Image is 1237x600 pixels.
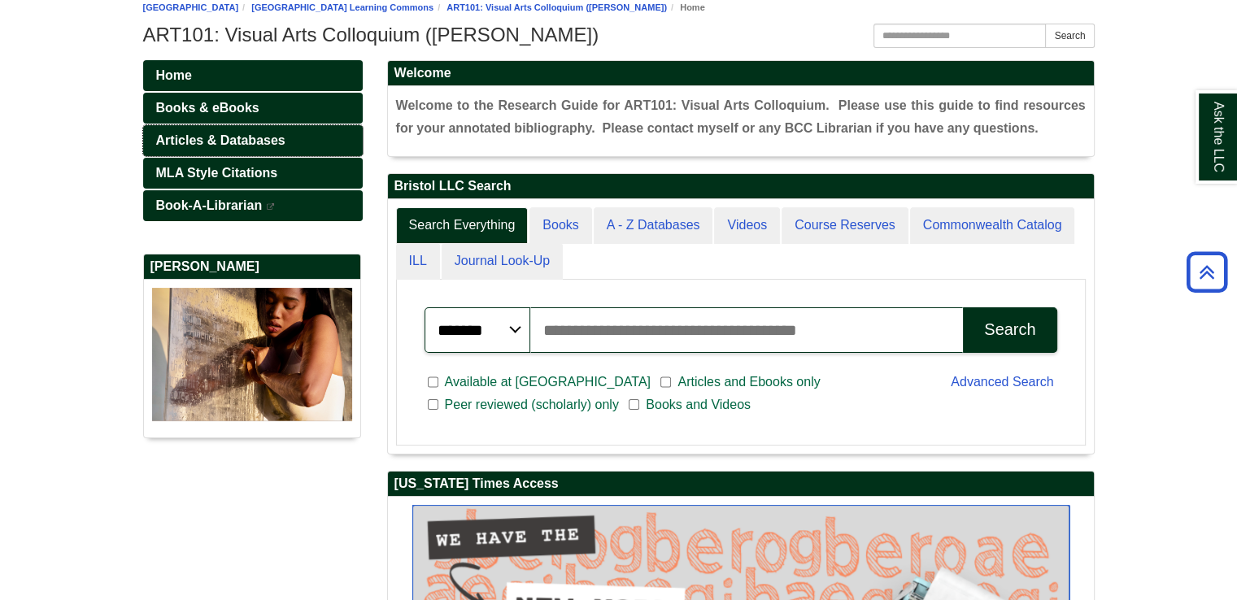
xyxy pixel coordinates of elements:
[143,2,239,12] a: [GEOGRAPHIC_DATA]
[396,207,529,244] a: Search Everything
[396,98,1086,135] span: Welcome to the Research Guide for ART101: Visual Arts Colloquium. Please use this guide to find r...
[629,398,639,412] input: Books and Videos
[963,307,1056,353] button: Search
[951,375,1053,389] a: Advanced Search
[388,61,1094,86] h2: Welcome
[143,158,363,189] a: MLA Style Citations
[156,68,192,82] span: Home
[438,372,657,392] span: Available at [GEOGRAPHIC_DATA]
[910,207,1075,244] a: Commonwealth Catalog
[639,395,757,415] span: Books and Videos
[156,101,259,115] span: Books & eBooks
[266,203,276,211] i: This link opens in a new window
[144,254,360,280] h2: [PERSON_NAME]
[156,166,278,180] span: MLA Style Citations
[388,472,1094,497] h2: [US_STATE] Times Access
[438,395,625,415] span: Peer reviewed (scholarly) only
[594,207,713,244] a: A - Z Databases
[446,2,667,12] a: ART101: Visual Arts Colloquium ([PERSON_NAME])
[156,198,263,212] span: Book-A-Librarian
[156,133,285,147] span: Articles & Databases
[388,174,1094,199] h2: Bristol LLC Search
[1045,24,1094,48] button: Search
[143,190,363,221] a: Book-A-Librarian
[782,207,908,244] a: Course Reserves
[143,125,363,156] a: Articles & Databases
[396,243,440,280] a: ILL
[984,320,1035,339] div: Search
[143,93,363,124] a: Books & eBooks
[529,207,591,244] a: Books
[143,60,363,91] a: Home
[251,2,433,12] a: [GEOGRAPHIC_DATA] Learning Commons
[671,372,826,392] span: Articles and Ebooks only
[143,60,363,454] div: Guide Pages
[428,398,438,412] input: Peer reviewed (scholarly) only
[714,207,780,244] a: Videos
[143,24,1095,46] h1: ART101: Visual Arts Colloquium ([PERSON_NAME])
[428,375,438,389] input: Available at [GEOGRAPHIC_DATA]
[660,375,671,389] input: Articles and Ebooks only
[442,243,563,280] a: Journal Look-Up
[1181,261,1233,283] a: Back to Top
